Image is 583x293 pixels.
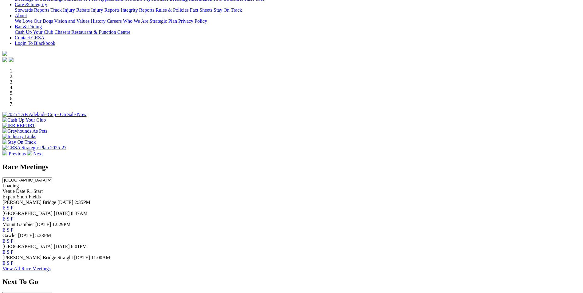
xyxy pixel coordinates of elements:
a: F [11,216,14,221]
a: Bar & Dining [15,24,42,29]
img: chevron-right-pager-white.svg [27,150,32,155]
img: Stay On Track [2,139,36,145]
a: Vision and Values [54,18,89,24]
span: Next [33,151,43,156]
span: Previous [9,151,26,156]
a: E [2,249,6,255]
span: Expert [2,194,16,199]
span: Loading... [2,183,22,188]
a: About [15,13,27,18]
span: [DATE] [54,211,70,216]
span: Gawler [2,233,17,238]
a: Careers [107,18,122,24]
span: [DATE] [57,200,73,205]
img: 2025 TAB Adelaide Cup - On Sale Now [2,112,87,117]
span: [GEOGRAPHIC_DATA] [2,244,53,249]
a: Previous [2,151,27,156]
span: 11:00AM [91,255,110,260]
img: Cash Up Your Club [2,117,46,123]
a: Stay On Track [214,7,242,13]
a: F [11,227,14,232]
img: Greyhounds As Pets [2,128,47,134]
span: [DATE] [54,244,70,249]
span: [GEOGRAPHIC_DATA] [2,211,53,216]
span: 2:35PM [74,200,90,205]
a: Fact Sheets [190,7,212,13]
span: Date [16,189,25,194]
div: About [15,18,581,24]
a: Who We Are [123,18,148,24]
a: Integrity Reports [121,7,154,13]
a: View All Race Meetings [2,266,51,271]
span: [DATE] [18,233,34,238]
a: Stewards Reports [15,7,49,13]
span: [DATE] [35,222,51,227]
a: S [7,227,10,232]
img: facebook.svg [2,57,7,62]
span: Short [17,194,28,199]
h2: Next To Go [2,278,581,286]
a: Cash Up Your Club [15,29,53,35]
span: Venue [2,189,15,194]
a: History [91,18,105,24]
a: Care & Integrity [15,2,47,7]
a: F [11,238,14,244]
a: E [2,205,6,210]
span: Mount Gambier [2,222,34,227]
a: S [7,205,10,210]
img: GRSA Strategic Plan 2025-27 [2,145,66,150]
a: S [7,260,10,266]
img: chevron-left-pager-white.svg [2,150,7,155]
span: [PERSON_NAME] Bridge [2,200,56,205]
a: E [2,238,6,244]
a: E [2,227,6,232]
a: Rules & Policies [156,7,189,13]
a: Injury Reports [91,7,120,13]
img: logo-grsa-white.png [2,51,7,56]
img: Industry Links [2,134,36,139]
span: 12:29PM [52,222,71,227]
a: Track Injury Rebate [50,7,90,13]
a: Contact GRSA [15,35,44,40]
a: Login To Blackbook [15,41,55,46]
a: E [2,260,6,266]
a: E [2,216,6,221]
a: S [7,249,10,255]
div: Care & Integrity [15,7,581,13]
a: Privacy Policy [178,18,207,24]
span: 8:37AM [71,211,88,216]
a: F [11,249,14,255]
span: Fields [29,194,41,199]
h2: Race Meetings [2,163,581,171]
div: Bar & Dining [15,29,581,35]
a: Next [27,151,43,156]
a: We Love Our Dogs [15,18,53,24]
a: Strategic Plan [150,18,177,24]
a: S [7,238,10,244]
span: 5:23PM [35,233,51,238]
a: S [7,216,10,221]
span: 6:01PM [71,244,87,249]
img: IER REPORT [2,123,35,128]
a: F [11,205,14,210]
img: twitter.svg [9,57,14,62]
span: [PERSON_NAME] Bridge Straight [2,255,73,260]
span: R1 Start [26,189,43,194]
a: Chasers Restaurant & Function Centre [54,29,130,35]
span: [DATE] [74,255,90,260]
a: F [11,260,14,266]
